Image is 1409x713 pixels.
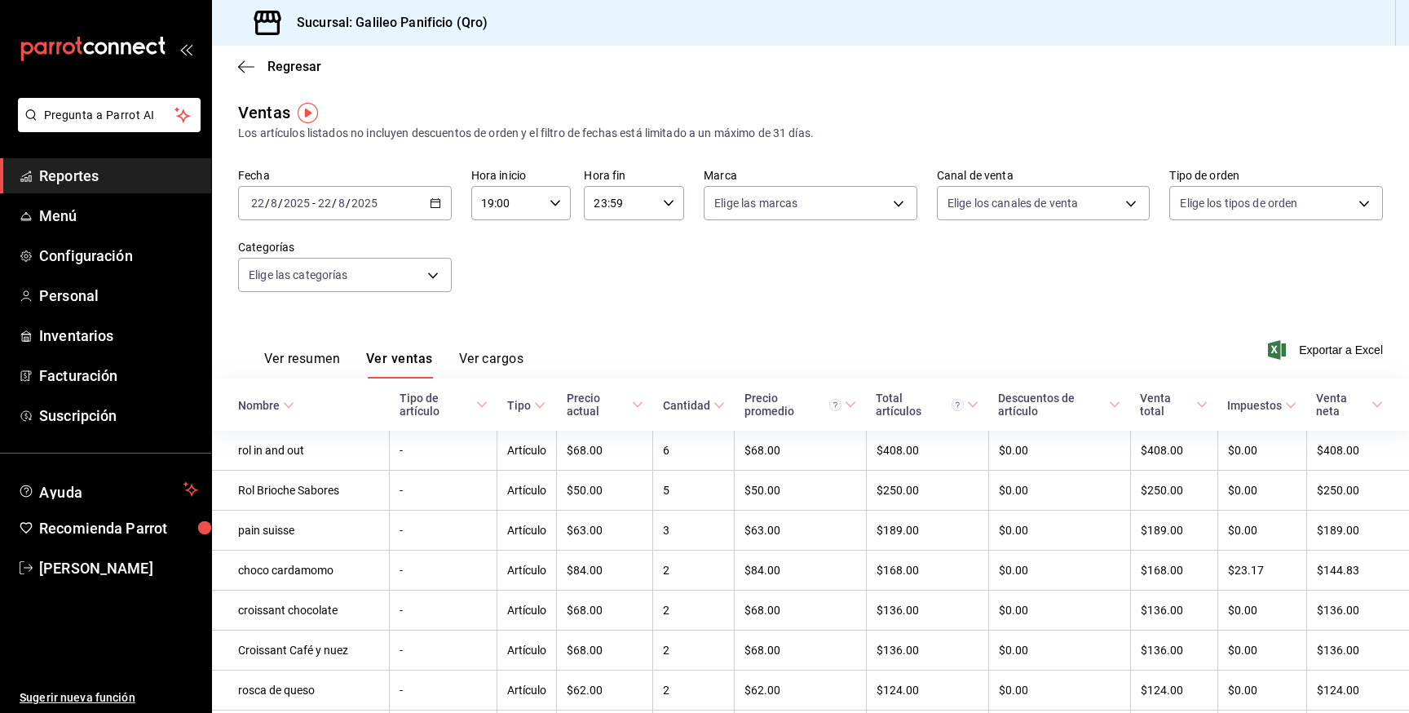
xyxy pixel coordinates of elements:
td: 3 [653,511,735,551]
td: 2 [653,631,735,671]
h3: Sucursal: Galileo Panificio (Qro) [284,13,488,33]
button: Pregunta a Parrot AI [18,98,201,132]
td: $68.00 [557,431,653,471]
span: Reportes [39,165,198,187]
span: Precio actual [567,392,643,418]
div: Descuentos de artículo [998,392,1106,418]
td: $0.00 [988,591,1130,631]
td: Rol Brioche Sabores [212,471,390,511]
td: Croissant Café y nuez [212,631,390,671]
td: $168.00 [866,551,988,591]
td: $136.00 [1306,591,1409,631]
td: - [390,511,497,551]
td: - [390,631,497,671]
td: $0.00 [1217,511,1306,551]
div: Tipo [507,399,531,412]
span: / [346,197,351,210]
td: $144.83 [1306,551,1409,591]
span: Regresar [267,59,321,74]
span: Tipo de artículo [400,392,488,418]
input: -- [338,197,346,210]
td: $168.00 [1130,551,1217,591]
span: / [332,197,337,210]
td: $68.00 [735,431,867,471]
td: $63.00 [557,511,653,551]
td: Artículo [497,471,557,511]
td: $136.00 [866,631,988,671]
div: navigation tabs [264,351,523,379]
td: $136.00 [1130,631,1217,671]
button: open_drawer_menu [179,42,192,55]
label: Hora fin [584,170,684,181]
span: Venta total [1140,392,1208,418]
td: $0.00 [1217,671,1306,711]
label: Categorías [238,241,452,253]
td: $136.00 [866,591,988,631]
div: Impuestos [1227,399,1282,412]
td: $189.00 [1130,511,1217,551]
span: Recomienda Parrot [39,517,198,539]
div: Total artículos [876,392,964,418]
td: $124.00 [1306,671,1409,711]
td: $250.00 [1130,471,1217,511]
td: $68.00 [735,631,867,671]
td: $124.00 [1130,671,1217,711]
img: Tooltip marker [298,103,318,123]
td: $136.00 [1306,631,1409,671]
span: Descuentos de artículo [998,392,1120,418]
td: $408.00 [1130,431,1217,471]
button: Ver ventas [366,351,433,379]
div: Nombre [238,399,280,412]
input: ---- [351,197,378,210]
td: 5 [653,471,735,511]
input: -- [270,197,278,210]
div: Tipo de artículo [400,392,473,418]
span: Elige los canales de venta [947,195,1078,211]
td: rosca de queso [212,671,390,711]
div: Cantidad [663,399,710,412]
td: $0.00 [988,471,1130,511]
span: Elige los tipos de orden [1180,195,1297,211]
td: $62.00 [735,671,867,711]
label: Marca [704,170,917,181]
span: Venta neta [1316,392,1383,418]
td: $0.00 [988,671,1130,711]
label: Canal de venta [937,170,1151,181]
td: $136.00 [1130,591,1217,631]
span: Sugerir nueva función [20,689,198,706]
td: pain suisse [212,511,390,551]
td: $0.00 [1217,631,1306,671]
td: $408.00 [1306,431,1409,471]
td: - [390,671,497,711]
span: Facturación [39,365,198,387]
td: Artículo [497,591,557,631]
td: $68.00 [735,591,867,631]
span: Inventarios [39,325,198,347]
span: Pregunta a Parrot AI [44,107,175,124]
a: Pregunta a Parrot AI [11,118,201,135]
span: Precio promedio [744,392,857,418]
span: [PERSON_NAME] [39,557,198,579]
span: Cantidad [663,399,725,412]
td: $84.00 [557,551,653,591]
td: - [390,471,497,511]
td: $0.00 [1217,591,1306,631]
td: Artículo [497,551,557,591]
label: Hora inicio [471,170,572,181]
td: croissant chocolate [212,591,390,631]
span: / [265,197,270,210]
span: Tipo [507,399,545,412]
td: $84.00 [735,551,867,591]
td: 2 [653,591,735,631]
td: $0.00 [988,631,1130,671]
span: Configuración [39,245,198,267]
span: Exportar a Excel [1271,340,1383,360]
span: Elige las categorías [249,267,348,283]
td: Artículo [497,671,557,711]
td: $0.00 [1217,431,1306,471]
label: Fecha [238,170,452,181]
span: Personal [39,285,198,307]
svg: Precio promedio = Total artículos / cantidad [829,399,841,411]
button: Ver cargos [459,351,524,379]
